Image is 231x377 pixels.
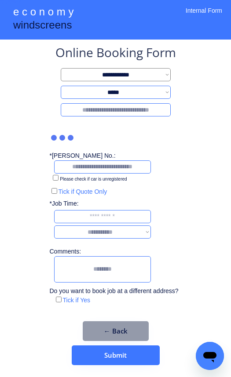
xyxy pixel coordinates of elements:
[186,7,222,26] div: Internal Form
[55,44,176,64] div: Online Booking Form
[196,342,224,370] iframe: Button to launch messaging window
[59,188,107,195] label: Tick if Quote Only
[72,345,160,365] button: Submit
[50,199,84,208] div: *Job Time:
[60,177,127,181] label: Please check if car is unregistered
[83,321,149,341] button: ← Back
[13,4,73,21] div: e c o n o m y
[13,18,72,35] div: windscreens
[63,297,91,304] label: Tick if Yes
[50,152,116,160] div: *[PERSON_NAME] No.:
[50,247,84,256] div: Comments:
[50,287,185,296] div: Do you want to book job at a different address?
